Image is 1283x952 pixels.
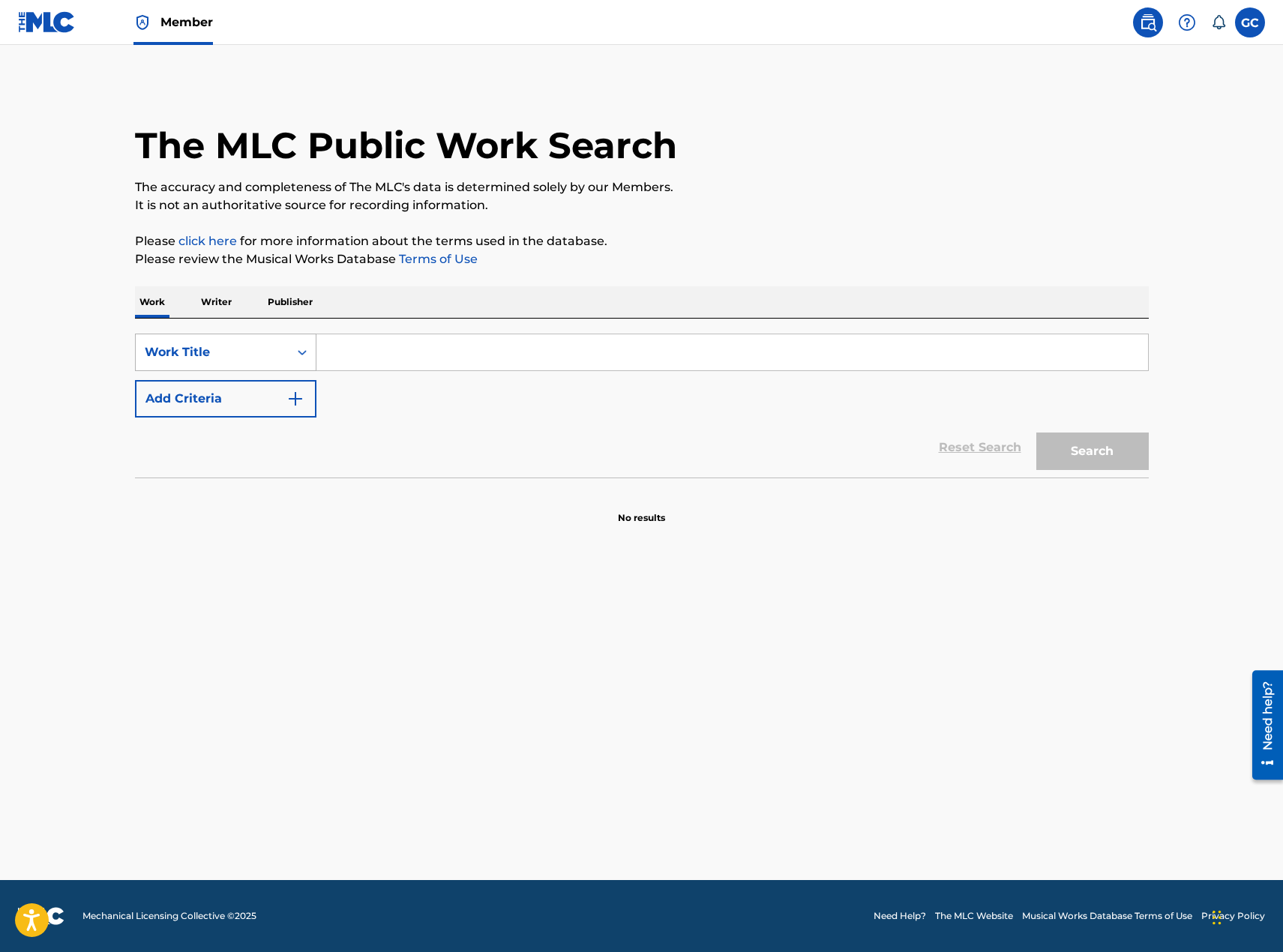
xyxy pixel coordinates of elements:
[18,11,76,33] img: MLC Logo
[145,343,280,361] div: Work Title
[196,286,236,318] p: Writer
[135,123,677,168] h1: The MLC Public Work Search
[1201,909,1265,923] a: Privacy Policy
[135,178,1149,196] p: The accuracy and completeness of The MLC's data is determined solely by our Members.
[178,234,237,248] a: click here
[874,909,926,923] a: Need Help?
[135,334,1149,477] form: Search Form
[1139,13,1157,31] img: search
[1178,13,1196,31] img: help
[135,380,316,418] button: Add Criteria
[618,493,665,525] p: No results
[133,13,151,31] img: Top Rightsholder
[1208,880,1283,952] iframe: Chat Widget
[396,252,478,266] a: Terms of Use
[135,196,1149,214] p: It is not an authoritative source for recording information.
[1241,665,1283,786] iframe: Resource Center
[82,909,256,923] span: Mechanical Licensing Collective © 2025
[1211,15,1226,30] div: Notifications
[135,232,1149,250] p: Please for more information about the terms used in the database.
[935,909,1013,923] a: The MLC Website
[160,13,213,31] span: Member
[1213,895,1222,940] div: Drag
[1172,7,1202,37] div: Help
[18,907,64,925] img: logo
[1235,7,1265,37] div: User Menu
[135,250,1149,268] p: Please review the Musical Works Database
[263,286,317,318] p: Publisher
[286,390,304,408] img: 9d2ae6d4665cec9f34b9.svg
[1133,7,1163,37] a: Public Search
[135,286,169,318] p: Work
[1022,909,1192,923] a: Musical Works Database Terms of Use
